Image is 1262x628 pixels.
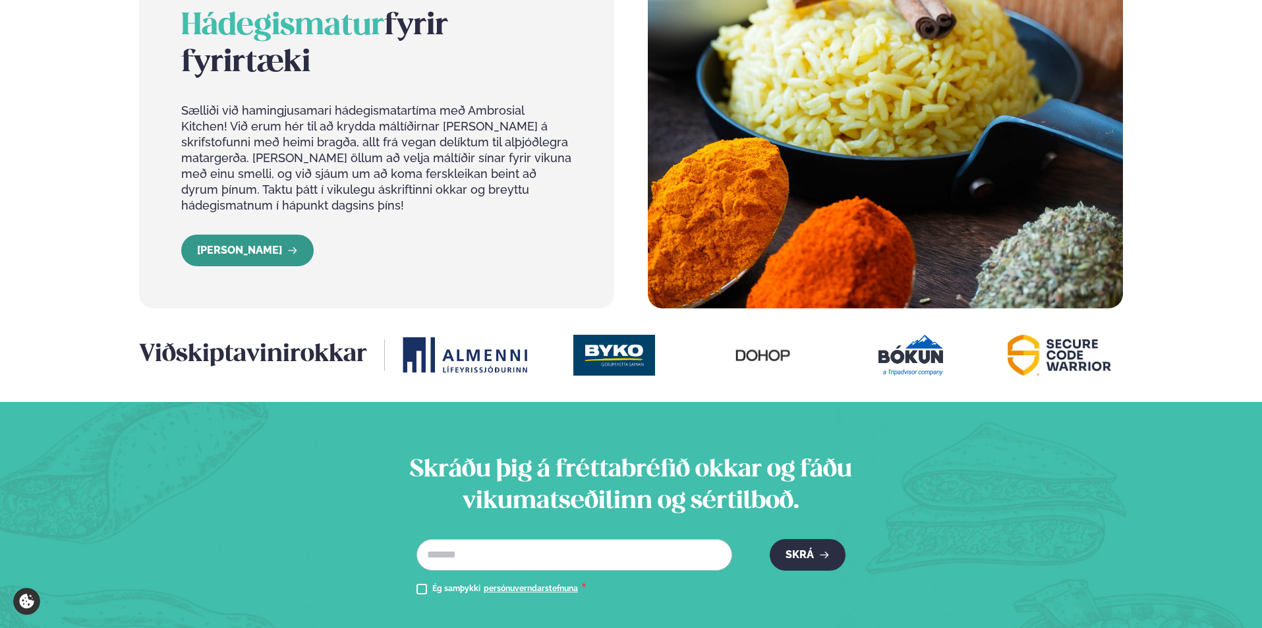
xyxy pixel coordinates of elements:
h2: fyrir fyrirtæki [181,8,572,82]
img: image alt [402,335,529,376]
img: image alt [550,335,677,376]
h2: Skráðu þig á fréttabréfið okkar og fáðu vikumatseðilinn og sértilboð. [372,455,890,518]
a: Cookie settings [13,588,40,615]
img: image alt [847,335,975,376]
a: LESA MEIRA [181,235,314,266]
img: image alt [699,335,826,376]
img: image alt [996,335,1123,376]
div: Ég samþykki [432,581,587,597]
button: Skrá [770,539,846,571]
a: persónuverndarstefnuna [484,584,578,594]
span: Viðskiptavinir [139,343,301,366]
span: Hádegismatur [181,12,384,41]
h3: okkar [139,339,385,371]
p: Sælliði við hamingjusamari hádegismatartíma með Ambrosial Kitchen! Við erum hér til að krydda mál... [181,103,572,214]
